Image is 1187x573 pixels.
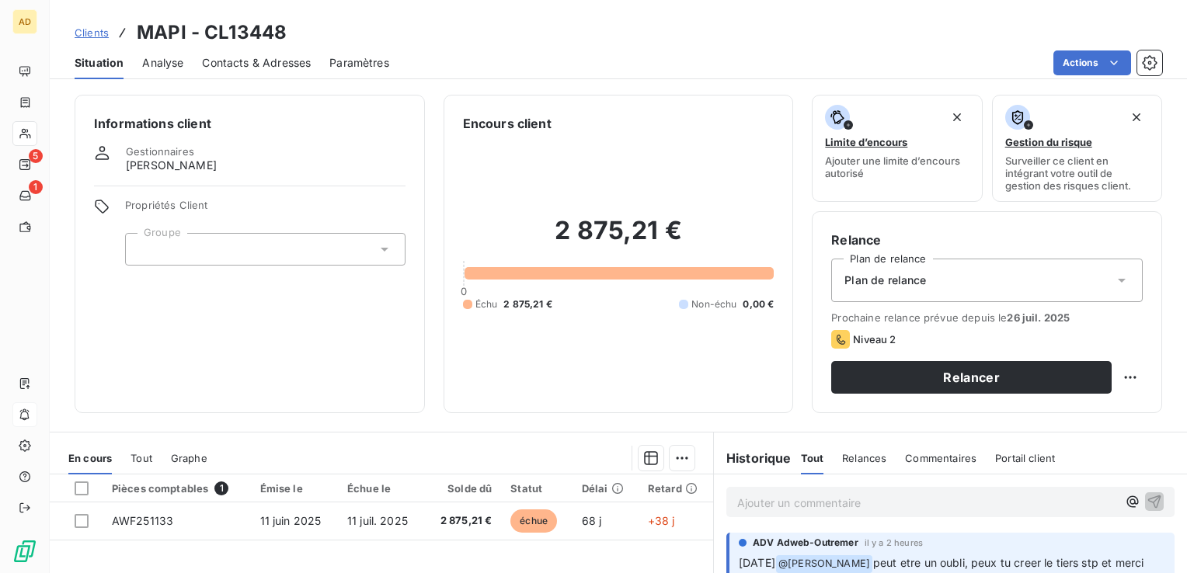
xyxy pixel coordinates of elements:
[112,514,173,527] span: AWF251133
[202,55,311,71] span: Contacts & Adresses
[648,482,704,495] div: Retard
[1134,520,1171,557] iframe: Intercom live chat
[691,297,736,311] span: Non-échu
[1053,50,1131,75] button: Actions
[131,452,152,464] span: Tout
[29,180,43,194] span: 1
[844,273,926,288] span: Plan de relance
[214,481,228,495] span: 1
[831,311,1143,324] span: Prochaine relance prévue depuis le
[138,242,151,256] input: Ajouter une valeur
[461,285,467,297] span: 0
[995,452,1055,464] span: Portail client
[648,514,675,527] span: +38 j
[12,539,37,564] img: Logo LeanPay
[260,482,329,495] div: Émise le
[582,482,629,495] div: Délai
[825,155,969,179] span: Ajouter une limite d’encours autorisé
[776,555,872,573] span: @ [PERSON_NAME]
[1005,136,1092,148] span: Gestion du risque
[1005,155,1149,192] span: Surveiller ce client en intégrant votre outil de gestion des risques client.
[75,26,109,39] span: Clients
[825,136,907,148] span: Limite d’encours
[801,452,824,464] span: Tout
[743,297,774,311] span: 0,00 €
[12,9,37,34] div: AD
[853,333,896,346] span: Niveau 2
[1007,311,1070,324] span: 26 juil. 2025
[503,297,552,311] span: 2 875,21 €
[831,361,1112,394] button: Relancer
[463,114,552,133] h6: Encours client
[12,152,37,177] a: 5
[29,149,43,163] span: 5
[714,449,792,467] h6: Historique
[753,536,858,550] span: ADV Adweb-Outremer
[739,556,775,569] span: [DATE]
[510,509,557,533] span: échue
[126,145,194,158] span: Gestionnaires
[992,95,1162,202] button: Gestion du risqueSurveiller ce client en intégrant votre outil de gestion des risques client.
[347,514,408,527] span: 11 juil. 2025
[905,452,976,464] span: Commentaires
[68,452,112,464] span: En cours
[126,158,217,173] span: [PERSON_NAME]
[75,55,124,71] span: Situation
[433,482,492,495] div: Solde dû
[865,538,923,547] span: il y a 2 heures
[137,19,287,47] h3: MAPI - CL13448
[94,114,406,133] h6: Informations client
[142,55,183,71] span: Analyse
[75,25,109,40] a: Clients
[125,199,406,221] span: Propriétés Client
[582,514,602,527] span: 68 j
[842,452,886,464] span: Relances
[433,513,492,529] span: 2 875,21 €
[831,231,1143,249] h6: Relance
[112,481,242,495] div: Pièces comptables
[475,297,498,311] span: Échu
[347,482,415,495] div: Échue le
[12,183,37,208] a: 1
[171,452,207,464] span: Graphe
[463,215,775,262] h2: 2 875,21 €
[510,482,563,495] div: Statut
[873,556,1143,569] span: peut etre un oubli, peux tu creer le tiers stp et merci
[812,95,982,202] button: Limite d’encoursAjouter une limite d’encours autorisé
[329,55,389,71] span: Paramètres
[260,514,322,527] span: 11 juin 2025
